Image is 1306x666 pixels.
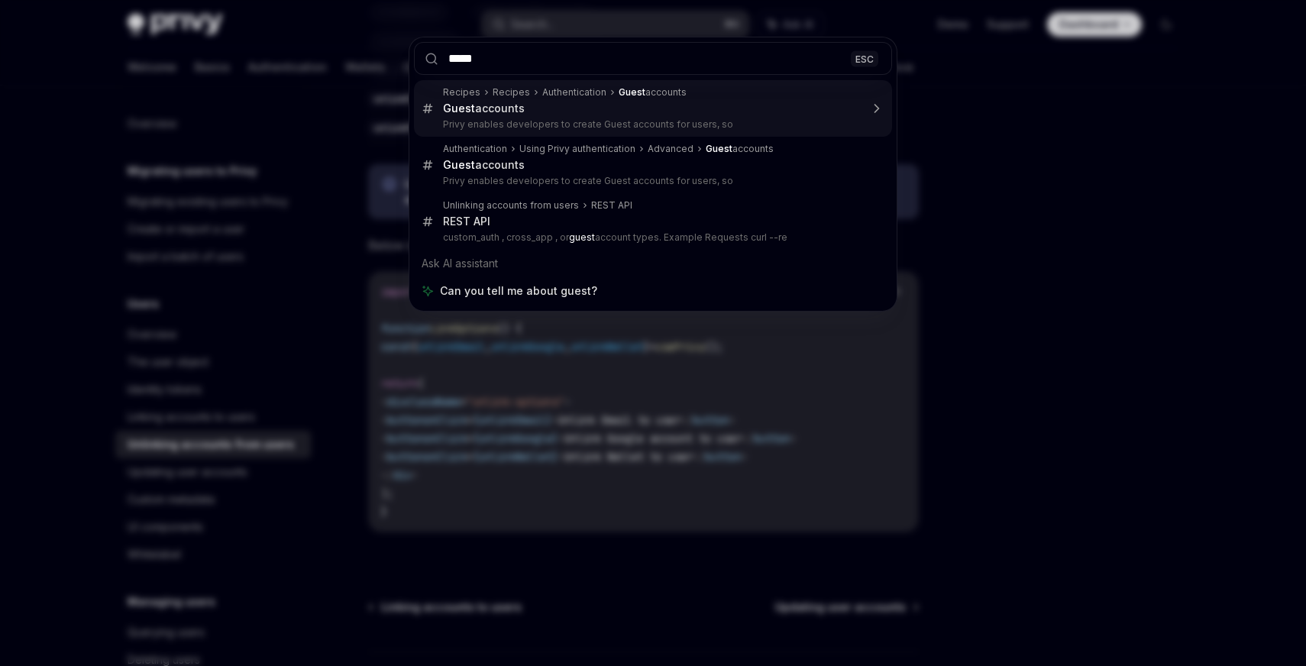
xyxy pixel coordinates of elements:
div: Using Privy authentication [519,143,635,155]
div: accounts [443,158,525,172]
p: custom_auth , cross_app , or account types. Example Requests curl --re [443,231,860,244]
div: accounts [706,143,774,155]
div: ESC [851,50,878,66]
p: Privy enables developers to create Guest accounts for users, so [443,118,860,131]
div: Authentication [443,143,507,155]
p: Privy enables developers to create Guest accounts for users, so [443,175,860,187]
div: Authentication [542,86,606,99]
b: Guest [443,158,475,171]
div: Advanced [648,143,693,155]
div: Unlinking accounts from users [443,199,579,212]
div: accounts [619,86,687,99]
div: REST API [443,215,490,228]
b: Guest [443,102,475,115]
div: accounts [443,102,525,115]
b: Guest [619,86,645,98]
div: Recipes [443,86,480,99]
div: REST API [591,199,632,212]
b: Guest [706,143,732,154]
div: Ask AI assistant [414,250,892,277]
div: Recipes [493,86,530,99]
b: guest [569,231,595,243]
span: Can you tell me about guest? [440,283,597,299]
